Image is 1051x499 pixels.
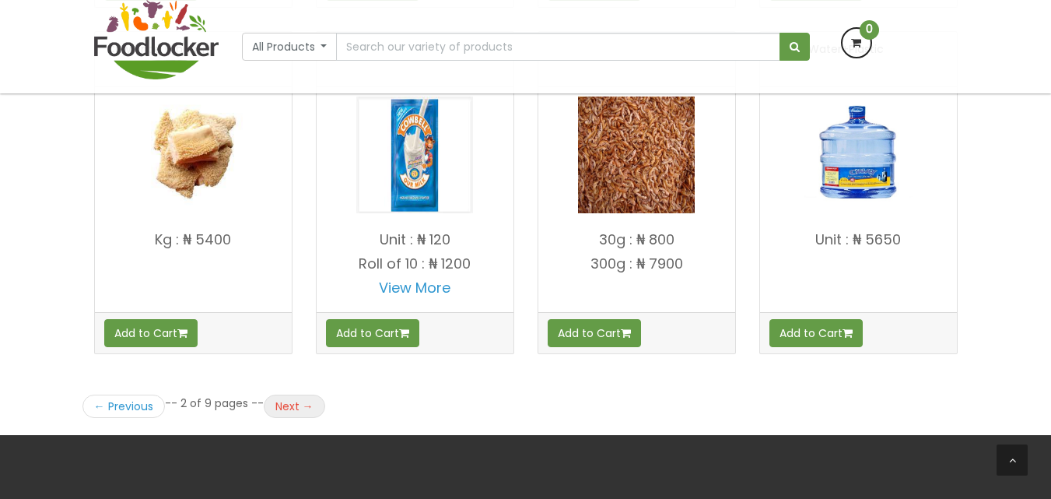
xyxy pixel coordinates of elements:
p: Unit : ₦ 120 [317,232,513,248]
i: Add to cart [399,328,409,339]
i: Add to cart [621,328,631,339]
p: Kg : ₦ 5400 [95,232,292,248]
img: Cow Tripe (Shaaki) [135,97,251,213]
img: Cowbell Milk 12g [356,97,473,213]
p: 300g : ₦ 7900 [538,256,735,272]
button: Add to Cart [104,319,198,347]
p: Roll of 10 : ₦ 1200 [317,256,513,272]
a: ← Previous [82,395,165,418]
a: Next → [264,395,325,418]
img: CWAY Water+Plastic [800,97,916,213]
button: Add to Cart [769,319,863,347]
a: View More [379,278,450,297]
img: Crayfish [578,97,695,213]
input: Search our variety of products [336,33,779,61]
button: Add to Cart [326,319,419,347]
p: Unit : ₦ 5650 [760,232,957,248]
i: Add to cart [177,328,187,339]
button: Add to Cart [548,319,641,347]
button: All Products [242,33,338,61]
i: Add to cart [843,328,853,339]
span: 0 [860,20,879,40]
li: -- 2 of 9 pages -- [165,395,264,411]
p: 30g : ₦ 800 [538,232,735,248]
